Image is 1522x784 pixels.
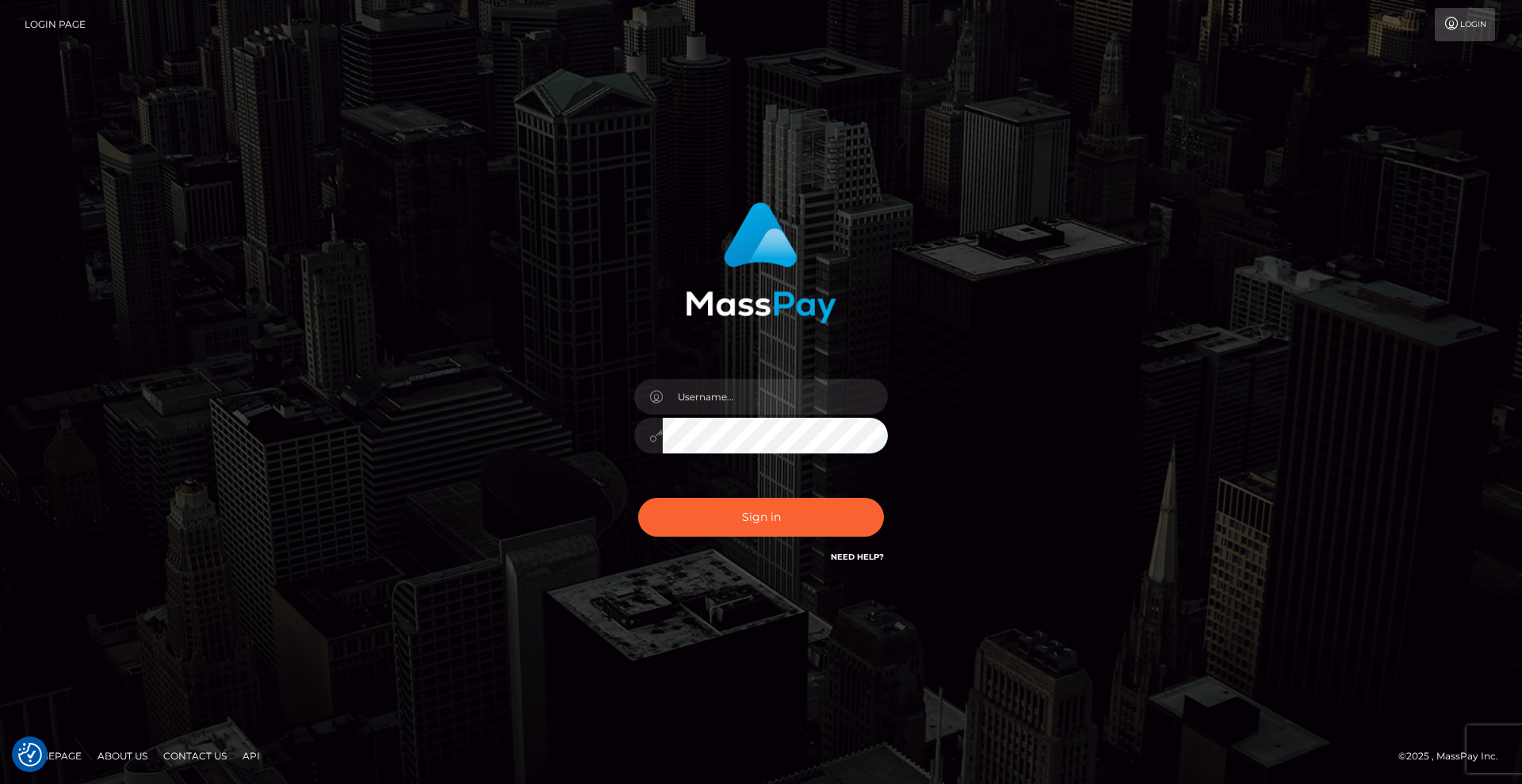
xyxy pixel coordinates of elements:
[663,379,888,415] input: Username...
[831,552,884,562] a: Need Help?
[236,744,266,768] a: API
[1435,8,1495,41] a: Login
[91,744,154,768] a: About Us
[25,8,86,41] a: Login Page
[17,744,88,768] a: Homepage
[638,498,884,537] button: Sign in
[18,743,42,767] button: Consent Preferences
[1398,748,1510,765] div: © 2025 , MassPay Inc.
[18,743,42,767] img: Revisit consent button
[157,744,233,768] a: Contact Us
[686,202,836,323] img: MassPay Login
